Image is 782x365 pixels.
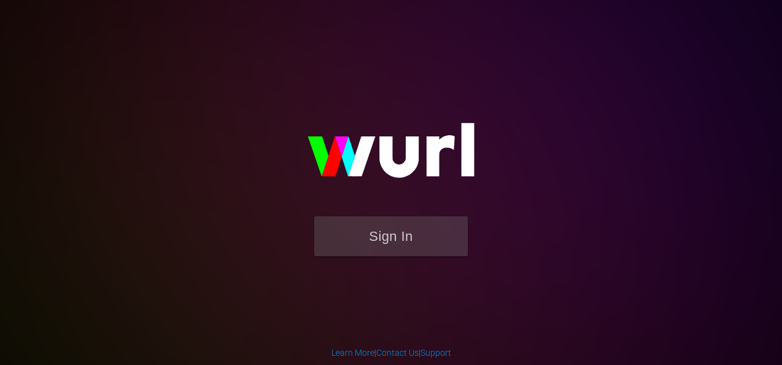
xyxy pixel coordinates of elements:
a: Contact Us [376,348,419,358]
button: Sign In [314,216,468,256]
img: wurl-logo-on-black-223613ac3d8ba8fe6dc639794a292ebdb59501304c7dfd60c99c58986ef67473.svg [268,96,514,216]
div: | | [331,347,451,359]
a: Support [421,348,451,358]
a: Learn More [331,348,374,358]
